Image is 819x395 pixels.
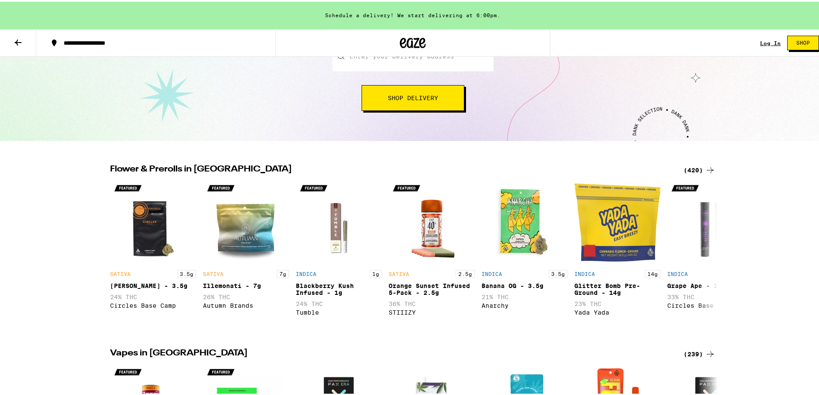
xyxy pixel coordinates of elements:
[296,178,382,326] div: Open page for Blackberry Kush Infused - 1g from Tumble
[645,268,660,276] p: 14g
[203,178,289,264] img: Autumn Brands - Illemonati - 7g
[760,39,781,44] a: Log In
[110,300,196,307] div: Circles Base Camp
[456,268,475,276] p: 2.5g
[296,178,382,264] img: Tumble - Blackberry Kush Infused - 1g
[110,163,673,174] h2: Flower & Prerolls in [GEOGRAPHIC_DATA]
[110,178,196,326] div: Open page for Gush Rush - 3.5g from Circles Base Camp
[667,269,688,275] p: INDICA
[482,300,567,307] div: Anarchy
[110,269,131,275] p: SATIVA
[389,307,475,314] div: STIIIZY
[389,269,409,275] p: SATIVA
[362,83,464,109] button: Shop Delivery
[482,269,502,275] p: INDICA
[203,300,289,307] div: Autumn Brands
[482,178,567,264] img: Anarchy - Banana OG - 3.5g
[574,178,660,326] div: Open page for Glitter Bomb Pre-Ground - 14g from Yada Yada
[5,6,62,13] span: Hi. Need any help?
[389,299,475,306] p: 36% THC
[787,34,819,49] button: Shop
[203,292,289,299] p: 26% THC
[574,281,660,294] div: Glitter Bomb Pre-Ground - 14g
[482,292,567,299] p: 21% THC
[667,292,753,299] p: 33% THC
[296,299,382,306] p: 24% THC
[667,178,753,264] img: Circles Base Camp - Grape Ape - 1g
[389,178,475,326] div: Open page for Orange Sunset Infused 5-Pack - 2.5g from STIIIZY
[684,163,715,174] a: (420)
[388,93,438,99] span: Shop Delivery
[482,178,567,326] div: Open page for Banana OG - 3.5g from Anarchy
[277,268,289,276] p: 7g
[110,292,196,299] p: 24% THC
[296,269,316,275] p: INDICA
[684,347,715,358] a: (239)
[203,178,289,326] div: Open page for Illemonati - 7g from Autumn Brands
[203,269,224,275] p: SATIVA
[389,281,475,294] div: Orange Sunset Infused 5-Pack - 2.5g
[110,178,196,264] img: Circles Base Camp - Gush Rush - 3.5g
[296,307,382,314] div: Tumble
[389,178,475,264] img: STIIIZY - Orange Sunset Infused 5-Pack - 2.5g
[574,269,595,275] p: INDICA
[296,281,382,294] div: Blackberry Kush Infused - 1g
[110,281,196,288] div: [PERSON_NAME] - 3.5g
[667,300,753,307] div: Circles Base Camp
[796,39,810,44] span: Shop
[110,347,673,358] h2: Vapes in [GEOGRAPHIC_DATA]
[667,178,753,326] div: Open page for Grape Ape - 1g from Circles Base Camp
[574,307,660,314] div: Yada Yada
[370,268,382,276] p: 1g
[203,281,289,288] div: Illemonati - 7g
[549,268,567,276] p: 3.5g
[667,281,753,288] div: Grape Ape - 1g
[482,281,567,288] div: Banana OG - 3.5g
[177,268,196,276] p: 3.5g
[574,178,660,264] img: Yada Yada - Glitter Bomb Pre-Ground - 14g
[574,299,660,306] p: 23% THC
